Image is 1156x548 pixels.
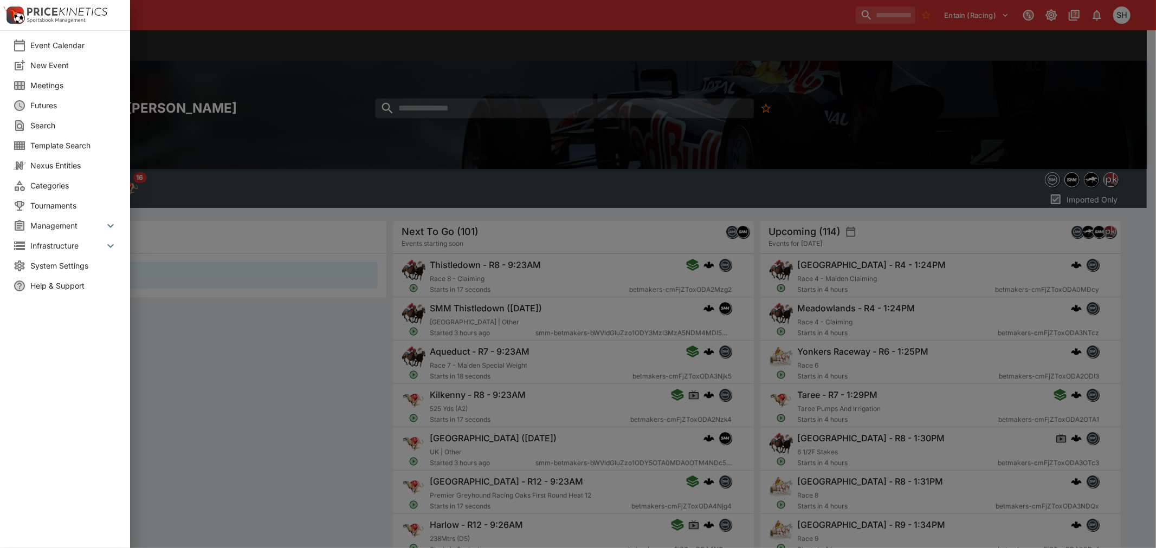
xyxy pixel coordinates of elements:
span: Infrastructure [30,240,104,251]
span: System Settings [30,260,117,271]
span: Management [30,220,104,231]
span: Tournaments [30,200,117,211]
span: Help & Support [30,280,117,291]
span: Futures [30,100,117,111]
img: PriceKinetics [27,8,107,16]
span: New Event [30,60,117,71]
span: Meetings [30,80,117,91]
img: Sportsbook Management [27,18,86,23]
img: PriceKinetics Logo [3,4,25,26]
span: Categories [30,180,117,191]
span: Search [30,120,117,131]
span: Nexus Entities [30,160,117,171]
span: Event Calendar [30,40,117,51]
span: Template Search [30,140,117,151]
